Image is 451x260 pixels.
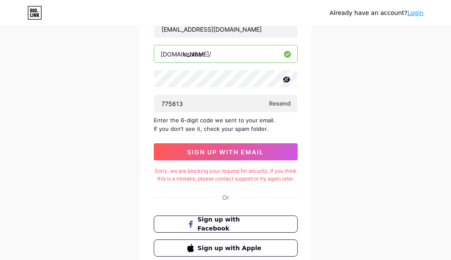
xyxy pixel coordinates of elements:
button: sign up with email [154,143,298,160]
button: Sign up with Apple [154,239,298,257]
span: Sign up with Apple [197,244,264,253]
input: Email [154,21,297,38]
div: Or [222,193,229,202]
div: Enter the 6-digit code we sent to your email. If you don’t see it, check your spam folder. [154,116,298,133]
div: [DOMAIN_NAME]/ [161,50,211,59]
a: Login [407,9,424,16]
input: username [154,45,297,62]
span: Resend [269,99,291,108]
button: Sign up with Facebook [154,216,298,233]
span: Sign up with Facebook [197,215,264,233]
div: Sorry, we are blocking your request for security. If you think this is a mistake, please contact ... [154,167,298,183]
span: sign up with email [187,148,264,156]
input: Paste login code [154,95,297,112]
div: Already have an account? [330,9,424,18]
